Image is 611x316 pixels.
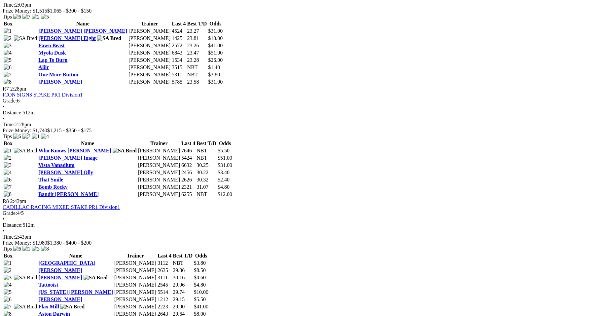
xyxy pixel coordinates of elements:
[208,20,223,27] th: Odds
[3,122,608,128] div: 2:28pm
[41,14,49,20] img: 5
[128,35,171,42] td: [PERSON_NAME]
[208,35,223,41] span: $10.00
[171,42,186,49] td: 2572
[3,98,17,103] span: Grade:
[171,57,186,63] td: 1534
[4,155,12,161] img: 2
[38,140,137,147] th: Name
[172,267,193,274] td: 29.86
[47,8,92,14] span: $1,065 - $300 - $150
[128,57,171,63] td: [PERSON_NAME]
[218,170,230,175] span: $3.40
[22,134,30,139] img: 7
[194,260,206,266] span: $3.80
[171,79,186,85] td: 5785
[60,304,85,310] img: SA Bred
[114,253,157,259] th: Trainer
[4,304,12,310] img: 7
[172,260,193,266] td: NBT
[138,177,180,183] td: [PERSON_NAME]
[3,210,17,216] span: Grade:
[196,155,217,161] td: NBT
[218,191,232,197] span: $12.00
[194,275,206,280] span: $4.60
[38,35,96,41] a: [PERSON_NAME] Eight
[194,296,206,302] span: $5.50
[171,71,186,78] td: 5311
[22,246,30,252] img: 1
[38,267,82,273] a: [PERSON_NAME]
[3,234,15,240] span: Time:
[41,134,49,139] img: 4
[4,191,12,197] img: 8
[4,21,13,26] span: Box
[4,275,12,281] img: 3
[114,289,157,296] td: [PERSON_NAME]
[3,98,608,104] div: 6
[3,122,15,127] span: Time:
[218,162,232,168] span: $31.00
[4,170,12,176] img: 4
[3,134,12,139] span: Tips
[128,42,171,49] td: [PERSON_NAME]
[3,198,9,204] span: R8
[181,184,196,190] td: 2321
[3,92,83,98] a: ICON SIGNS STAKE PR1 Division1
[194,282,206,288] span: $4.80
[14,148,37,154] img: SA Bred
[218,177,230,182] span: $2.40
[114,274,157,281] td: [PERSON_NAME]
[47,240,92,246] span: $1,380 - $400 - $200
[181,147,196,154] td: 7646
[194,253,209,259] th: Odds
[4,148,12,154] img: 1
[32,246,40,252] img: 3
[187,28,207,34] td: 23.27
[3,128,608,134] div: Prize Money: $1,740
[4,184,12,190] img: 7
[194,289,208,295] span: $10.00
[187,35,207,42] td: 23.81
[114,282,157,288] td: [PERSON_NAME]
[208,72,220,77] span: $3.80
[114,296,157,303] td: [PERSON_NAME]
[14,304,37,310] img: SA Bred
[217,140,233,147] th: Odds
[3,228,5,234] span: •
[4,57,12,63] img: 5
[113,148,137,154] img: SA Bred
[22,14,30,20] img: 7
[194,267,206,273] span: $8.50
[128,64,171,71] td: [PERSON_NAME]
[187,57,207,63] td: 23.28
[3,104,5,109] span: •
[38,275,82,280] a: [PERSON_NAME]
[181,177,196,183] td: 2626
[14,35,37,41] img: SA Bred
[187,79,207,85] td: 23.58
[171,35,186,42] td: 1425
[208,79,223,85] span: $31.00
[3,2,15,8] span: Time:
[38,184,67,190] a: Bomb Rocky
[4,43,12,49] img: 3
[196,162,217,169] td: 30.25
[138,184,180,190] td: [PERSON_NAME]
[128,50,171,56] td: [PERSON_NAME]
[196,177,217,183] td: 30.32
[4,260,12,266] img: 1
[32,14,40,20] img: 2
[208,57,223,63] span: $26.00
[172,303,193,310] td: 29.90
[3,8,608,14] div: Prize Money: $1,515
[128,28,171,34] td: [PERSON_NAME]
[38,50,66,56] a: Myola Dusk
[4,50,12,56] img: 4
[14,275,37,281] img: SA Bred
[208,50,223,56] span: $51.00
[218,155,232,161] span: $51.00
[4,282,12,288] img: 4
[4,267,12,273] img: 2
[128,71,171,78] td: [PERSON_NAME]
